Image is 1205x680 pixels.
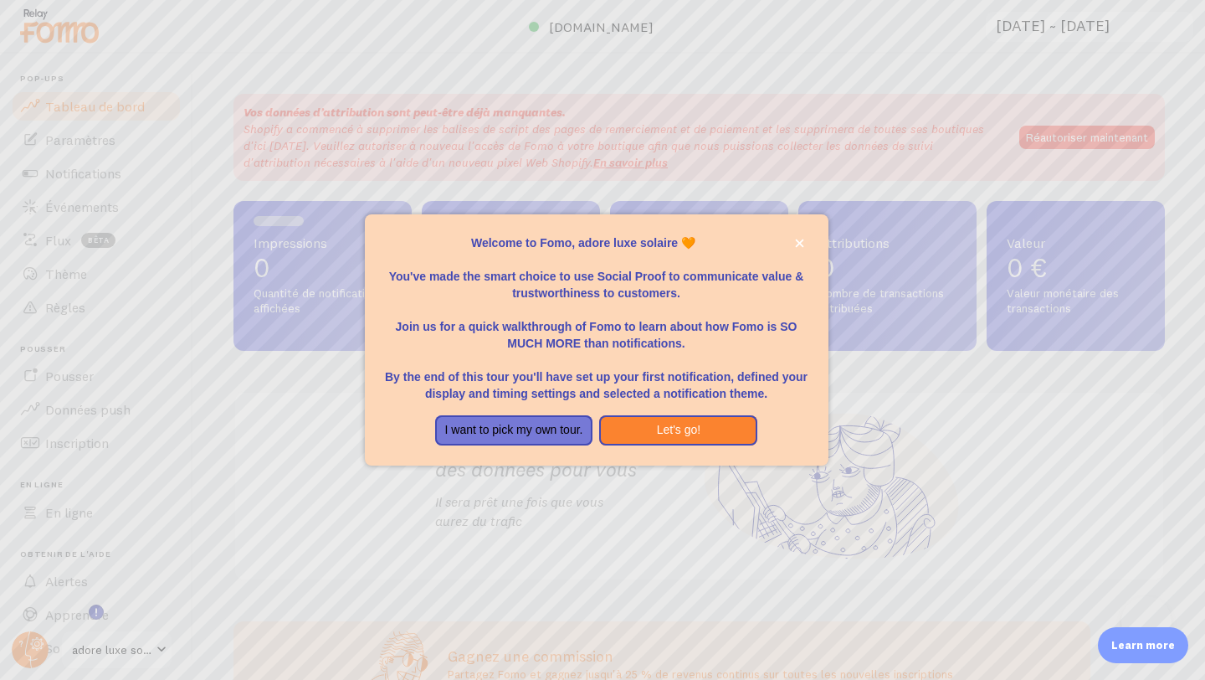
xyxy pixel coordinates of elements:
p: Learn more [1111,637,1175,653]
div: Learn more [1098,627,1188,663]
div: Welcome to Fomo, adore luxe solaire 🧡You&amp;#39;ve made the smart choice to use Social Proof to ... [365,214,828,466]
p: Welcome to Fomo, adore luxe solaire 🧡 [385,234,808,251]
button: close, [791,234,808,252]
p: Join us for a quick walkthrough of Fomo to learn about how Fomo is SO MUCH MORE than notifications. [385,301,808,352]
button: Let's go! [599,415,757,446]
p: You've made the smart choice to use Social Proof to communicate value & trustworthiness to custom... [385,251,808,301]
button: I want to pick my own tour. [435,415,593,446]
p: By the end of this tour you'll have set up your first notification, defined your display and timi... [385,352,808,402]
